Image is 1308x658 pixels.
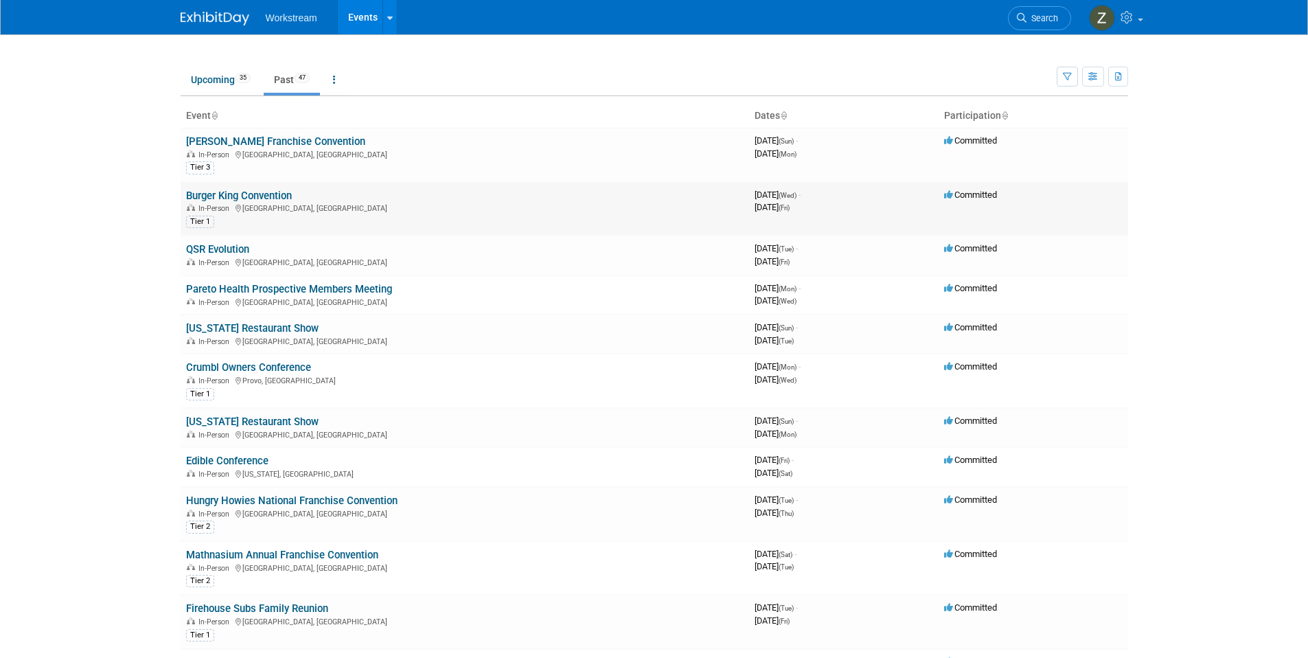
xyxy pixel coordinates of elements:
a: [US_STATE] Restaurant Show [186,322,319,334]
div: Tier 1 [186,388,214,400]
img: In-Person Event [187,258,195,265]
span: (Sat) [779,551,792,558]
span: Search [1026,13,1058,23]
th: Participation [939,104,1128,128]
span: [DATE] [755,361,801,372]
span: [DATE] [755,256,790,266]
span: In-Person [198,510,233,519]
span: In-Person [198,376,233,385]
a: Search [1008,6,1071,30]
span: [DATE] [755,190,801,200]
img: In-Person Event [187,617,195,624]
span: [DATE] [755,295,796,306]
span: Committed [944,455,997,465]
a: Past47 [264,67,320,93]
span: In-Person [198,337,233,346]
img: Zakiyah Hanani [1089,5,1115,31]
span: Workstream [266,12,317,23]
a: Firehouse Subs Family Reunion [186,602,328,615]
span: [DATE] [755,374,796,385]
div: [US_STATE], [GEOGRAPHIC_DATA] [186,468,744,479]
span: [DATE] [755,135,798,146]
span: (Tue) [779,337,794,345]
div: [GEOGRAPHIC_DATA], [GEOGRAPHIC_DATA] [186,562,744,573]
span: (Sun) [779,418,794,425]
span: In-Person [198,204,233,213]
a: [US_STATE] Restaurant Show [186,416,319,428]
span: Committed [944,361,997,372]
span: [DATE] [755,468,792,478]
span: In-Person [198,298,233,307]
img: In-Person Event [187,431,195,438]
span: (Tue) [779,604,794,612]
div: Tier 2 [186,575,214,587]
span: In-Person [198,150,233,159]
a: Edible Conference [186,455,268,467]
img: In-Person Event [187,564,195,571]
a: QSR Evolution [186,243,249,256]
a: Burger King Convention [186,190,292,202]
span: - [792,455,794,465]
span: Committed [944,135,997,146]
span: [DATE] [755,335,794,345]
span: Committed [944,190,997,200]
span: (Tue) [779,497,794,504]
img: In-Person Event [187,470,195,477]
img: In-Person Event [187,204,195,211]
span: In-Person [198,564,233,573]
th: Dates [749,104,939,128]
span: (Sun) [779,324,794,332]
img: In-Person Event [187,510,195,517]
span: In-Person [198,258,233,267]
span: (Fri) [779,258,790,266]
div: Provo, [GEOGRAPHIC_DATA] [186,374,744,385]
span: - [796,416,798,426]
span: In-Person [198,470,233,479]
span: [DATE] [755,429,796,439]
span: - [799,190,801,200]
span: [DATE] [755,455,794,465]
span: In-Person [198,431,233,440]
span: (Mon) [779,285,796,293]
div: [GEOGRAPHIC_DATA], [GEOGRAPHIC_DATA] [186,296,744,307]
a: [PERSON_NAME] Franchise Convention [186,135,365,148]
span: (Thu) [779,510,794,517]
span: [DATE] [755,243,798,253]
div: Tier 3 [186,161,214,174]
span: 35 [236,73,251,83]
span: Committed [944,243,997,253]
img: ExhibitDay [181,12,249,25]
img: In-Person Event [187,337,195,344]
div: [GEOGRAPHIC_DATA], [GEOGRAPHIC_DATA] [186,615,744,626]
span: (Fri) [779,617,790,625]
a: Sort by Participation Type [1001,110,1008,121]
a: Pareto Health Prospective Members Meeting [186,283,392,295]
span: [DATE] [755,495,798,505]
div: Tier 1 [186,216,214,228]
div: [GEOGRAPHIC_DATA], [GEOGRAPHIC_DATA] [186,508,744,519]
span: Committed [944,283,997,293]
span: (Mon) [779,363,796,371]
span: (Tue) [779,563,794,571]
a: Hungry Howies National Franchise Convention [186,495,398,507]
th: Event [181,104,749,128]
span: [DATE] [755,283,801,293]
span: (Sat) [779,470,792,477]
span: (Tue) [779,245,794,253]
span: [DATE] [755,549,796,559]
span: [DATE] [755,202,790,212]
div: [GEOGRAPHIC_DATA], [GEOGRAPHIC_DATA] [186,335,744,346]
span: (Fri) [779,457,790,464]
span: [DATE] [755,416,798,426]
img: In-Person Event [187,376,195,383]
span: In-Person [198,617,233,626]
img: In-Person Event [187,150,195,157]
span: (Mon) [779,150,796,158]
a: Mathnasium Annual Franchise Convention [186,549,378,561]
span: - [796,243,798,253]
span: (Wed) [779,297,796,305]
div: [GEOGRAPHIC_DATA], [GEOGRAPHIC_DATA] [186,202,744,213]
div: [GEOGRAPHIC_DATA], [GEOGRAPHIC_DATA] [186,148,744,159]
span: Committed [944,495,997,505]
span: (Wed) [779,192,796,199]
